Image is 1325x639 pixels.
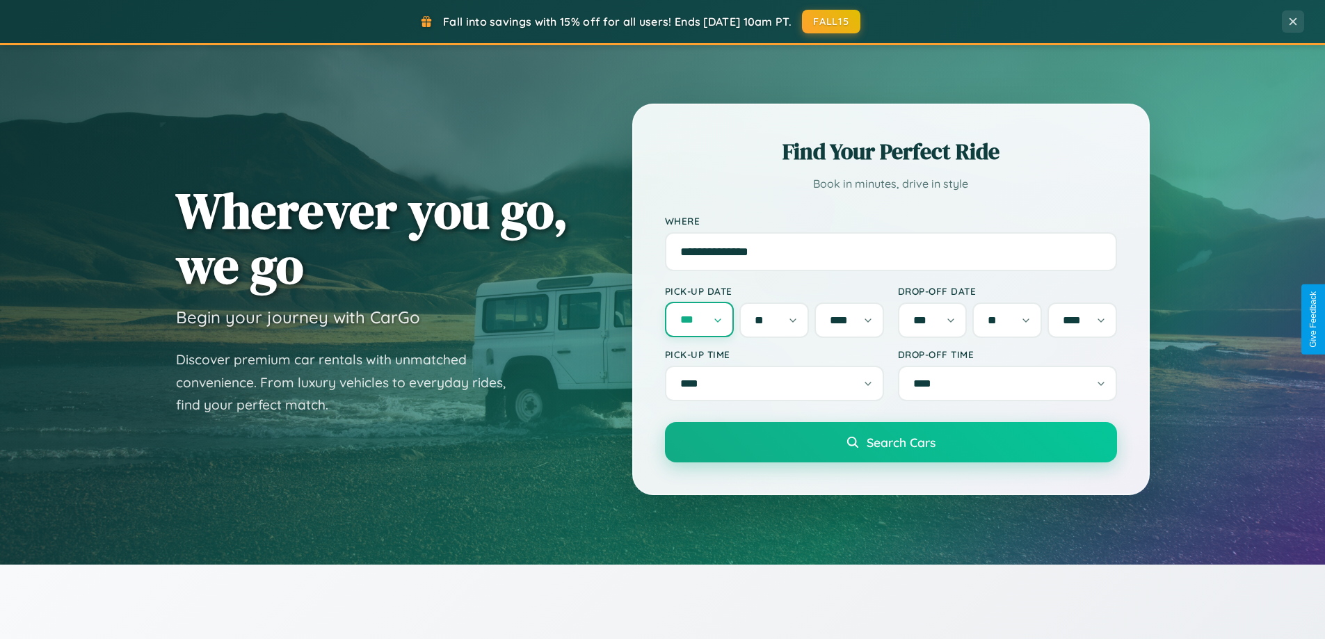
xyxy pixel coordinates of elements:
button: Search Cars [665,422,1117,462]
label: Where [665,215,1117,227]
p: Discover premium car rentals with unmatched convenience. From luxury vehicles to everyday rides, ... [176,348,524,416]
span: Fall into savings with 15% off for all users! Ends [DATE] 10am PT. [443,15,792,29]
h2: Find Your Perfect Ride [665,136,1117,167]
label: Drop-off Date [898,285,1117,297]
h3: Begin your journey with CarGo [176,307,420,327]
label: Pick-up Date [665,285,884,297]
button: FALL15 [802,10,860,33]
div: Give Feedback [1308,291,1318,348]
p: Book in minutes, drive in style [665,174,1117,194]
label: Drop-off Time [898,348,1117,360]
label: Pick-up Time [665,348,884,360]
h1: Wherever you go, we go [176,183,568,293]
span: Search Cars [867,435,935,450]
